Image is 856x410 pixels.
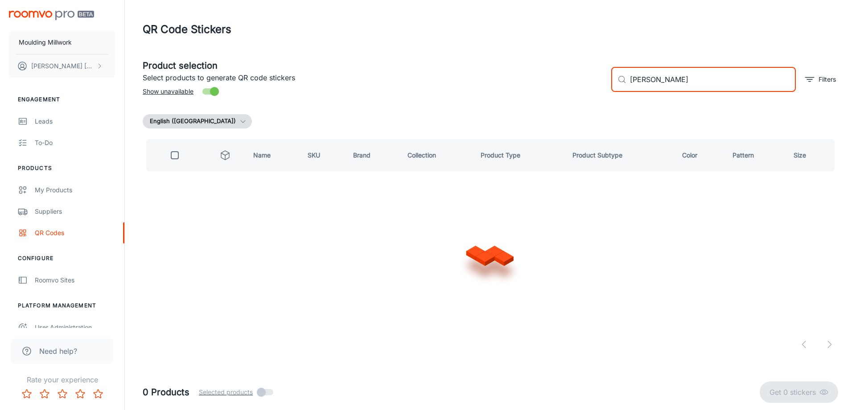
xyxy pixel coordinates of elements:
[39,346,77,356] span: Need help?
[35,138,115,148] div: To-do
[786,139,838,171] th: Size
[89,385,107,403] button: Rate 5 star
[35,228,115,238] div: QR Codes
[473,139,566,171] th: Product Type
[31,61,94,71] p: [PERSON_NAME] [PERSON_NAME]
[143,114,252,128] button: English ([GEOGRAPHIC_DATA])
[35,116,115,126] div: Leads
[143,59,604,72] h5: Product selection
[53,385,71,403] button: Rate 3 star
[819,75,836,84] p: Filters
[9,54,115,78] button: [PERSON_NAME] [PERSON_NAME]
[565,139,675,171] th: Product Subtype
[18,385,36,403] button: Rate 1 star
[143,72,604,83] p: Select products to generate QR code stickers
[143,21,231,37] h1: QR Code Stickers
[19,37,72,47] p: Moulding Millwork
[630,67,796,92] input: Search by SKU, brand, collection...
[346,139,400,171] th: Brand
[71,385,89,403] button: Rate 4 star
[7,374,117,385] p: Rate your experience
[35,323,115,332] div: User Administration
[300,139,346,171] th: SKU
[9,31,115,54] button: Moulding Millwork
[675,139,725,171] th: Color
[725,139,786,171] th: Pattern
[35,207,115,216] div: Suppliers
[803,72,838,87] button: filter
[143,87,193,96] span: Show unavailable
[9,11,94,20] img: Roomvo PRO Beta
[35,275,115,285] div: Roomvo Sites
[143,385,189,399] h5: 0 Products
[36,385,53,403] button: Rate 2 star
[246,139,300,171] th: Name
[35,185,115,195] div: My Products
[400,139,473,171] th: Collection
[199,387,253,397] span: Selected products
